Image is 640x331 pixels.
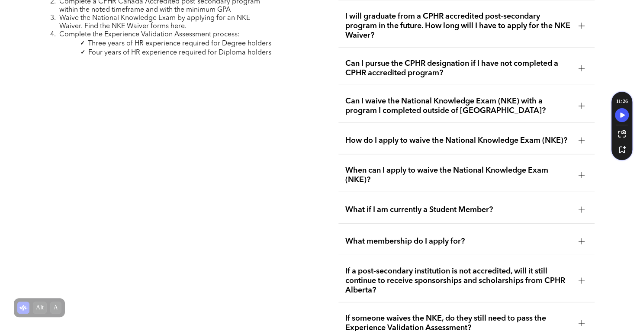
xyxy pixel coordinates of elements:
span: How do I apply to waive the National Knowledge Exam (NKE)? [345,136,572,145]
span: If a post-secondary institution is not accredited, will it still continue to receive sponsorships... [345,267,572,295]
span: Complete the Experience Validation Assessment process: [59,31,240,38]
span: When can I apply to waive the National Knowledge Exam (NKE)? [345,166,572,185]
span: What membership do I apply for? [345,237,572,246]
span: Three years of HR experience required for Degree holders [88,40,271,47]
span: Can I waive the National Knowledge Exam (NKE) with a program I completed outside of [GEOGRAPHIC_D... [345,96,572,116]
span: Can I pursue the CPHR designation if I have not completed a CPHR accredited program? [345,59,572,78]
span: Waive the National Knowledge Exam by applying for an NKE Waiver. Find the NKE Waiver forms here. [59,15,250,30]
span: Four years of HR experience required for Diploma holders [88,49,271,56]
span: I will graduate from a CPHR accredited post-secondary program in the future. How long will I have... [345,12,572,40]
span: What if I am currently a Student Member? [345,205,572,215]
